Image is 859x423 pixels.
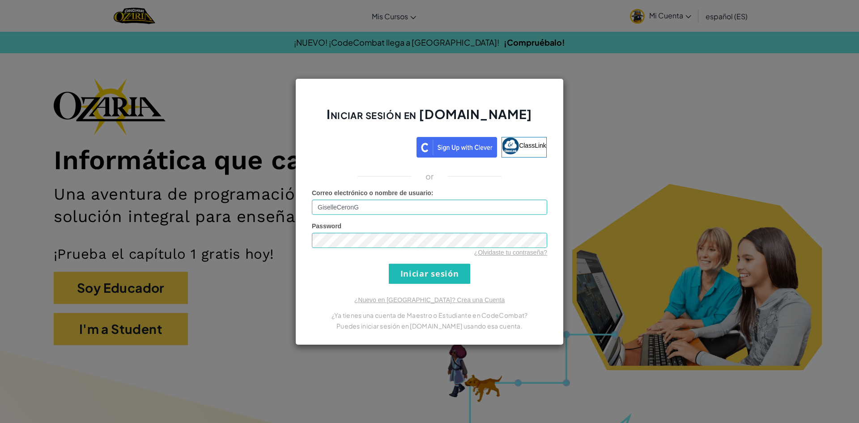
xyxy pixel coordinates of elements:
[312,222,341,230] span: Password
[389,264,470,284] input: Iniciar sesión
[417,137,497,158] img: clever_sso_button@2x.png
[308,136,417,156] iframe: Botón Iniciar sesión con Google
[474,249,547,256] a: ¿Olvidaste tu contraseña?
[312,310,547,320] p: ¿Ya tienes una cuenta de Maestro o Estudiante en CodeCombat?
[312,188,434,197] label: :
[312,189,431,197] span: Correo electrónico o nombre de usuario
[519,141,546,149] span: ClassLink
[425,171,434,182] p: or
[312,320,547,331] p: Puedes iniciar sesión en [DOMAIN_NAME] usando esa cuenta.
[312,106,547,132] h2: Iniciar sesión en [DOMAIN_NAME]
[502,137,519,154] img: classlink-logo-small.png
[354,296,505,303] a: ¿Nuevo en [GEOGRAPHIC_DATA]? Crea una Cuenta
